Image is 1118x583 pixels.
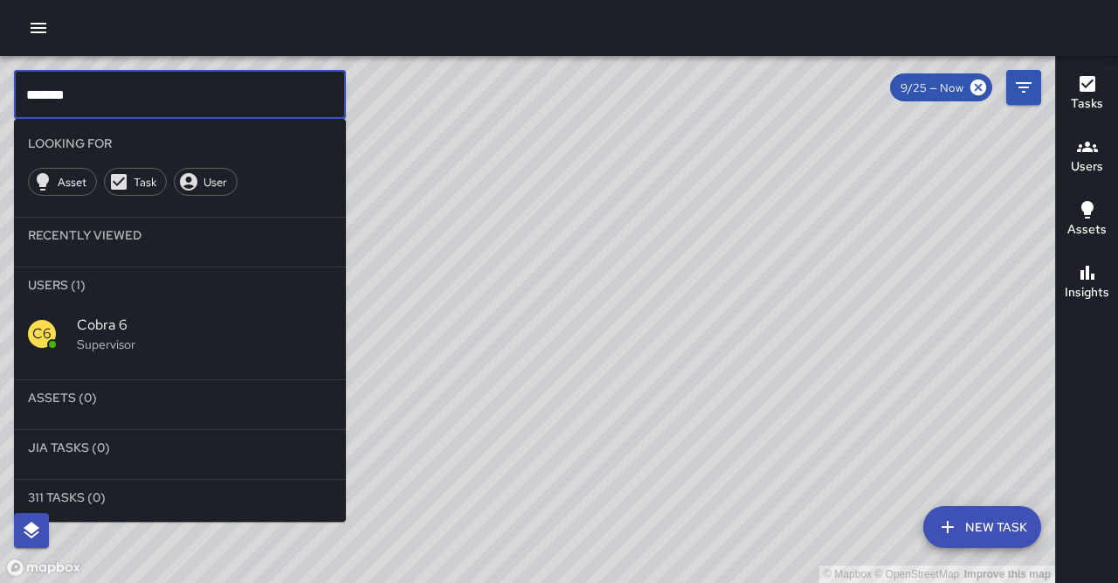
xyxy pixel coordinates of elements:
[14,126,346,161] li: Looking For
[1071,94,1103,114] h6: Tasks
[14,267,346,302] li: Users (1)
[1056,252,1118,315] button: Insights
[174,168,238,196] div: User
[1056,63,1118,126] button: Tasks
[77,315,332,336] span: Cobra 6
[194,175,237,190] span: User
[14,480,346,515] li: 311 Tasks (0)
[1006,70,1041,105] button: Filters
[32,323,52,344] p: C6
[890,73,992,101] div: 9/25 — Now
[14,380,346,415] li: Assets (0)
[48,175,96,190] span: Asset
[28,168,97,196] div: Asset
[1056,189,1118,252] button: Assets
[1065,283,1109,302] h6: Insights
[890,80,974,95] span: 9/25 — Now
[14,218,346,253] li: Recently Viewed
[923,506,1041,548] button: New Task
[1056,126,1118,189] button: Users
[77,336,332,353] p: Supervisor
[1067,220,1107,239] h6: Assets
[104,168,167,196] div: Task
[1071,157,1103,177] h6: Users
[124,175,166,190] span: Task
[14,302,346,365] div: C6Cobra 6Supervisor
[14,430,346,465] li: Jia Tasks (0)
